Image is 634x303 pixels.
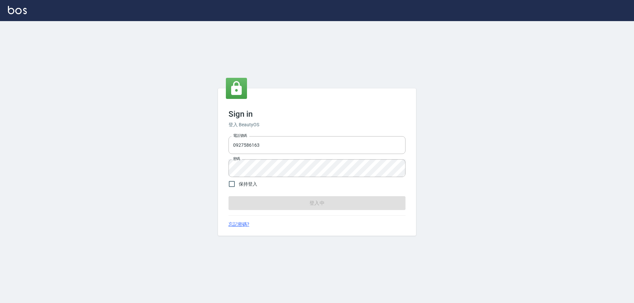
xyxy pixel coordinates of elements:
a: 忘記密碼? [229,221,249,228]
h3: Sign in [229,109,405,119]
img: Logo [8,6,27,14]
label: 電話號碼 [233,133,247,138]
label: 密碼 [233,156,240,161]
h6: 登入 BeautyOS [229,121,405,128]
span: 保持登入 [239,181,257,188]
